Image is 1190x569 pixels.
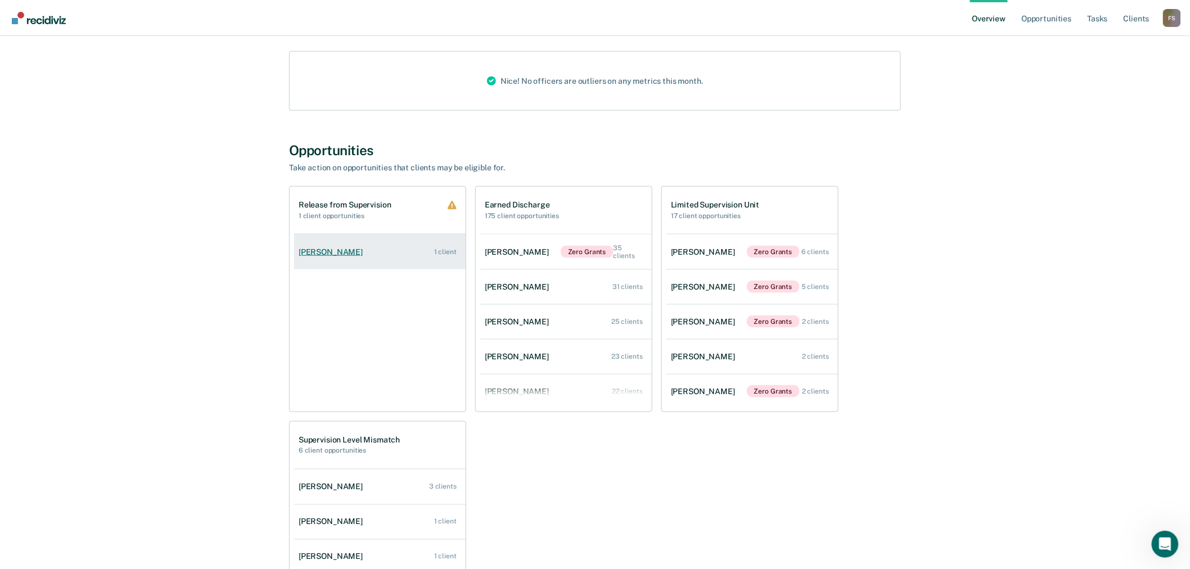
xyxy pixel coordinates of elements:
h2: 1 client opportunities [299,212,391,220]
button: Profile dropdown button [1163,9,1181,27]
div: 2 clients [802,353,829,360]
div: [PERSON_NAME] [299,517,367,527]
h2: 175 client opportunities [485,212,559,220]
div: [PERSON_NAME] [671,317,740,327]
div: 1 client [434,248,457,256]
div: 2 clients [802,387,829,395]
a: [PERSON_NAME]Zero Grants 2 clients [666,304,838,339]
div: 25 clients [611,318,643,326]
div: [PERSON_NAME] [671,247,740,257]
div: [PERSON_NAME] [485,387,553,396]
div: 23 clients [611,353,643,360]
span: Zero Grants [747,385,800,398]
div: 1 client [434,553,457,561]
div: [PERSON_NAME] [671,282,740,292]
div: Opportunities [289,142,901,159]
span: Zero Grants [747,246,800,258]
a: [PERSON_NAME] 22 clients [480,376,652,408]
a: [PERSON_NAME] 3 clients [294,471,466,503]
a: [PERSON_NAME] 23 clients [480,341,652,373]
iframe: Intercom live chat [1152,531,1179,558]
h2: 17 client opportunities [671,212,760,220]
div: [PERSON_NAME] [299,552,367,562]
div: 22 clients [612,387,643,395]
div: Nice! No officers are outliers on any metrics this month. [478,52,712,110]
span: Zero Grants [561,246,614,258]
img: Recidiviz [12,12,66,24]
a: [PERSON_NAME] 2 clients [666,341,838,373]
div: 3 clients [429,483,457,491]
a: [PERSON_NAME] 1 client [294,236,466,268]
h2: 6 client opportunities [299,447,400,455]
div: [PERSON_NAME] [485,282,553,292]
a: [PERSON_NAME] 25 clients [480,306,652,338]
div: 2 clients [802,318,829,326]
span: Zero Grants [747,315,800,328]
div: 5 clients [801,283,829,291]
h1: Limited Supervision Unit [671,200,760,210]
div: [PERSON_NAME] [671,387,740,396]
div: [PERSON_NAME] [299,482,367,492]
div: [PERSON_NAME] [485,352,553,362]
div: 6 clients [801,248,829,256]
div: 35 clients [614,244,643,260]
a: [PERSON_NAME]Zero Grants 35 clients [480,233,652,272]
a: [PERSON_NAME]Zero Grants 2 clients [666,374,838,409]
a: [PERSON_NAME]Zero Grants 6 clients [666,234,838,269]
a: [PERSON_NAME]Zero Grants 5 clients [666,269,838,304]
div: Take action on opportunities that clients may be eligible for. [289,163,683,173]
div: [PERSON_NAME] [485,317,553,327]
h1: Supervision Level Mismatch [299,435,400,445]
div: [PERSON_NAME] [299,247,367,257]
div: F S [1163,9,1181,27]
a: [PERSON_NAME] 1 client [294,506,466,538]
span: Zero Grants [747,281,800,293]
a: [PERSON_NAME] 31 clients [480,271,652,303]
div: [PERSON_NAME] [671,352,740,362]
div: 31 clients [612,283,643,291]
div: 1 client [434,518,457,526]
div: [PERSON_NAME] [485,247,553,257]
h1: Release from Supervision [299,200,391,210]
h1: Earned Discharge [485,200,559,210]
